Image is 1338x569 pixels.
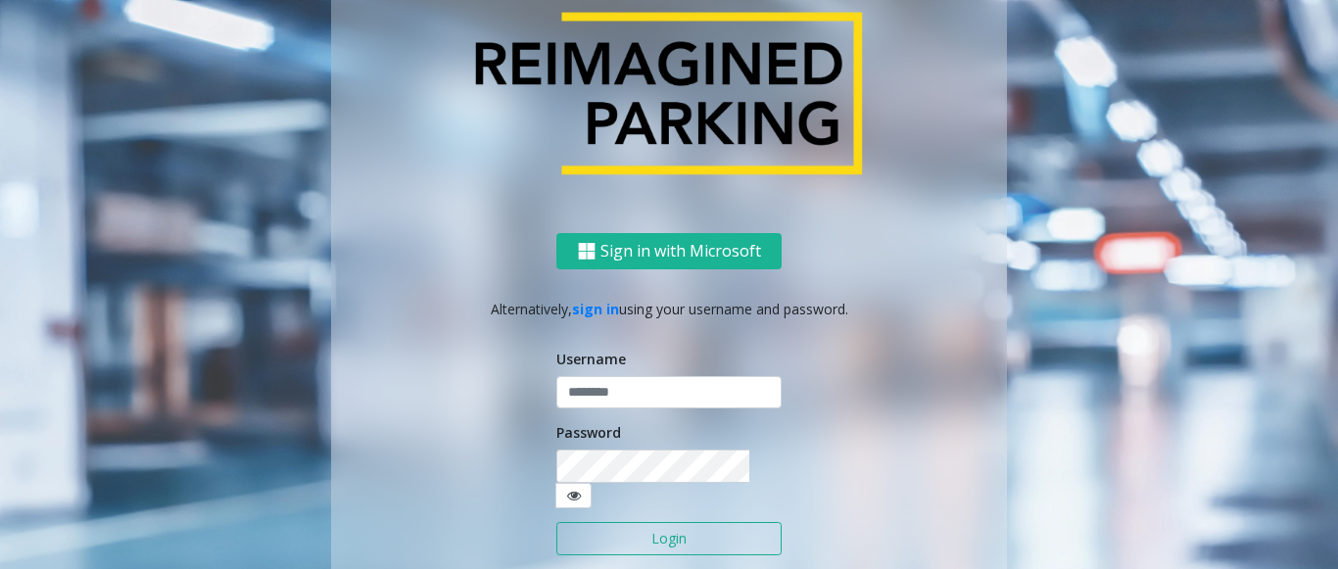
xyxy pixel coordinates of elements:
a: sign in [572,300,619,318]
label: Username [556,349,626,369]
label: Password [556,422,621,443]
button: Sign in with Microsoft [556,233,782,269]
p: Alternatively, using your username and password. [351,299,987,319]
button: Login [556,522,782,555]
